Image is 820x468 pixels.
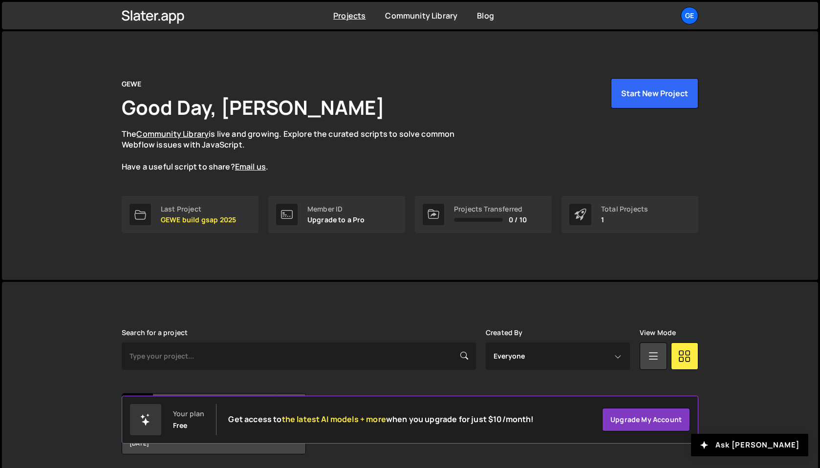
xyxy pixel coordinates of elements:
a: Upgrade my account [602,408,690,431]
div: Your plan [173,410,204,418]
p: The is live and growing. Explore the curated scripts to solve common Webflow issues with JavaScri... [122,128,474,172]
h2: Get access to when you upgrade for just $10/month! [228,415,534,424]
span: the latest AI models + more [282,414,386,425]
div: Projects Transferred [454,205,527,213]
div: Free [173,422,188,429]
button: Ask [PERSON_NAME] [691,434,808,456]
div: Last Project [161,205,236,213]
label: Created By [486,329,523,337]
a: Projects [333,10,366,21]
a: Last Project GEWE build gsap 2025 [122,196,259,233]
h1: Good Day, [PERSON_NAME] [122,94,385,121]
div: GEWE [122,78,142,90]
a: GE GEWE build gsap 2025 Created by [PERSON_NAME] 1 page, last updated by [PERSON_NAME] about [DATE] [122,393,306,454]
label: Search for a project [122,329,188,337]
div: Total Projects [601,205,648,213]
span: 0 / 10 [509,216,527,224]
p: GEWE build gsap 2025 [161,216,236,224]
div: Member ID [307,205,365,213]
a: Blog [477,10,494,21]
p: 1 [601,216,648,224]
div: GE [122,394,153,425]
a: GE [681,7,698,24]
a: Community Library [136,128,209,139]
a: Email us [235,161,266,172]
p: Upgrade to a Pro [307,216,365,224]
button: Start New Project [611,78,698,108]
input: Type your project... [122,342,476,370]
label: View Mode [640,329,676,337]
a: Community Library [385,10,457,21]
